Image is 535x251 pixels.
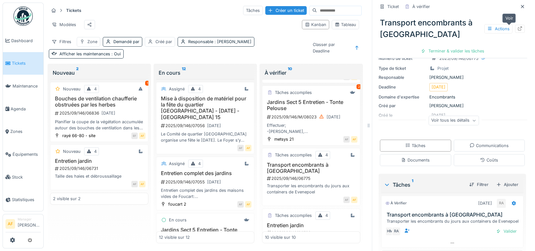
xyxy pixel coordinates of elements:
[159,227,251,239] h3: Jardins Sect 5 Entretien - Tonte Pelouse
[87,39,97,45] div: Zone
[3,166,43,189] a: Stock
[110,51,121,56] span: : Oui
[343,197,350,203] div: AF
[139,133,145,139] div: AF
[159,187,251,200] div: Entretien complet des jardins des maisons vides de Foucart: De Foucart 2 à Foucart 26 De Foucart ...
[168,201,186,207] div: foucart 2
[198,161,201,167] div: 4
[379,103,427,109] div: Créé par
[266,113,357,121] div: 2025/09/146/M/08023
[169,217,187,223] div: En cours
[145,81,150,86] div: 1
[245,201,251,208] div: AF
[385,227,394,236] div: HM
[502,14,516,23] div: Voir
[266,175,357,181] div: 2025/09/146/06775
[275,212,312,218] div: Tâches accomplies
[54,165,145,172] div: 2025/09/146/06731
[3,52,43,75] a: Tickets
[265,234,296,240] div: 10 visible sur 10
[213,39,251,44] span: : [PERSON_NAME]
[159,170,251,176] h3: Entretien complet des jardins
[379,94,526,100] div: Encombrants
[49,20,79,29] div: Modèles
[385,200,407,206] div: À vérifier
[493,227,519,236] div: Valider
[437,65,449,71] div: Projet
[182,69,186,77] sup: 12
[131,133,138,139] div: EF
[237,145,244,151] div: AF
[275,89,312,96] div: Tâches accomplies
[310,40,351,55] div: Classer par Deadline
[3,29,43,52] a: Dashboard
[405,143,425,149] div: Tâches
[63,148,81,154] div: Nouveau
[432,84,445,90] div: [DATE]
[63,86,81,92] div: Nouveau
[12,60,41,66] span: Tickets
[49,37,74,46] div: Filtres
[188,39,251,45] div: Responsable
[384,181,464,189] div: Tâches
[379,74,427,80] div: Responsable
[11,38,41,44] span: Dashboard
[379,65,427,71] div: Type de ticket
[62,133,95,139] div: rayé 66-80 - site
[379,94,427,100] div: Domaine d'expertise
[392,227,401,236] div: RA
[467,180,491,189] div: Filtrer
[497,199,506,208] div: RA
[265,69,358,77] div: À vérifier
[379,84,427,90] div: Deadline
[13,151,41,157] span: Équipements
[159,69,252,77] div: En cours
[335,22,356,28] div: Tableau
[13,6,33,26] img: Badge_color-CXgf-gQk.svg
[401,157,430,163] div: Documents
[3,98,43,120] a: Agenda
[160,178,251,186] div: 2025/09/146/07055
[305,22,326,28] div: Kanban
[53,158,145,164] h3: Entretien jardin
[59,51,121,57] div: Afficher les maintenances
[494,180,521,189] div: Ajouter
[53,96,145,108] h3: Bouches de ventilation chaufferie obstruées par les herbes
[54,109,145,117] div: 2025/09/146/06836
[3,120,43,143] a: Zones
[10,128,41,135] span: Zones
[5,219,15,229] li: AF
[356,84,362,89] div: 2
[265,99,357,111] h3: Jardins Sect 5 Entretien - Tonte Pelouse
[3,75,43,98] a: Maintenance
[245,145,251,151] div: AF
[169,161,185,167] div: Assigné
[18,217,41,231] li: [PERSON_NAME]
[131,181,138,187] div: AF
[418,47,487,55] div: Terminer & valider les tâches
[377,14,527,43] div: Transport encombrants à [GEOGRAPHIC_DATA]
[478,200,492,206] div: [DATE]
[94,148,97,154] div: 4
[5,217,41,232] a: AF Manager[PERSON_NAME]
[155,39,172,45] div: Créé par
[265,162,357,174] h3: Transport encombrants à [GEOGRAPHIC_DATA]
[265,122,357,135] div: Effectuer; -[PERSON_NAME], - ELAGAGE LEGER, - DEBROUSSAILLAGE, -SOUFFLER LES PAPIERS PLUS CANNETT...
[160,122,251,130] div: 2025/09/146/07056
[13,83,41,89] span: Maintenance
[159,234,190,240] div: 12 visible sur 12
[265,183,357,195] div: Transporter les encombrants du jours aux containers de Evenepoel
[53,69,146,77] div: Nouveau
[169,86,185,92] div: Assigné
[351,197,357,203] div: AF
[428,116,479,125] div: Voir tous les détails
[11,106,41,112] span: Agenda
[113,39,139,45] div: Demandé par
[3,143,43,166] a: Équipements
[266,230,357,236] div: 2025/09/146/06732
[265,222,357,228] h3: Entretien jardin
[53,173,145,179] div: Taille des haies et débroussaillage
[265,237,357,249] div: Chée de Haecht 678-680: taille haies et débroussaillage
[76,69,79,77] sup: 2
[325,152,328,158] div: 4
